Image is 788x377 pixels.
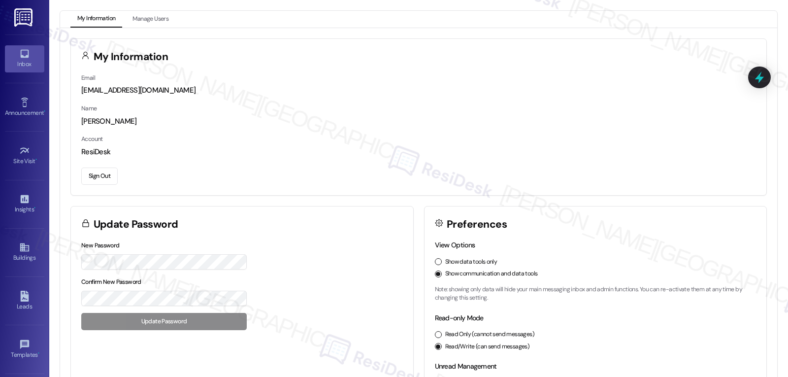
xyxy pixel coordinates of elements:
[5,239,44,266] a: Buildings
[435,285,756,303] p: Note: showing only data will hide your main messaging inbox and admin functions. You can re-activ...
[5,288,44,314] a: Leads
[445,343,530,351] label: Read/Write (can send messages)
[34,205,35,211] span: •
[5,142,44,169] a: Site Visit •
[38,350,39,357] span: •
[94,219,178,230] h3: Update Password
[5,336,44,363] a: Templates •
[81,74,95,82] label: Email
[81,147,756,157] div: ResiDesk
[70,11,122,28] button: My Information
[447,219,507,230] h3: Preferences
[81,135,103,143] label: Account
[445,258,497,267] label: Show data tools only
[435,240,475,249] label: View Options
[81,116,756,127] div: [PERSON_NAME]
[435,313,484,322] label: Read-only Mode
[81,278,141,286] label: Confirm New Password
[5,45,44,72] a: Inbox
[81,168,118,185] button: Sign Out
[81,241,120,249] label: New Password
[81,85,756,96] div: [EMAIL_ADDRESS][DOMAIN_NAME]
[44,108,45,115] span: •
[445,330,534,339] label: Read Only (cannot send messages)
[5,191,44,217] a: Insights •
[435,362,497,371] label: Unread Management
[14,8,34,27] img: ResiDesk Logo
[94,52,168,62] h3: My Information
[35,156,37,163] span: •
[81,104,97,112] label: Name
[445,270,538,278] label: Show communication and data tools
[126,11,175,28] button: Manage Users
